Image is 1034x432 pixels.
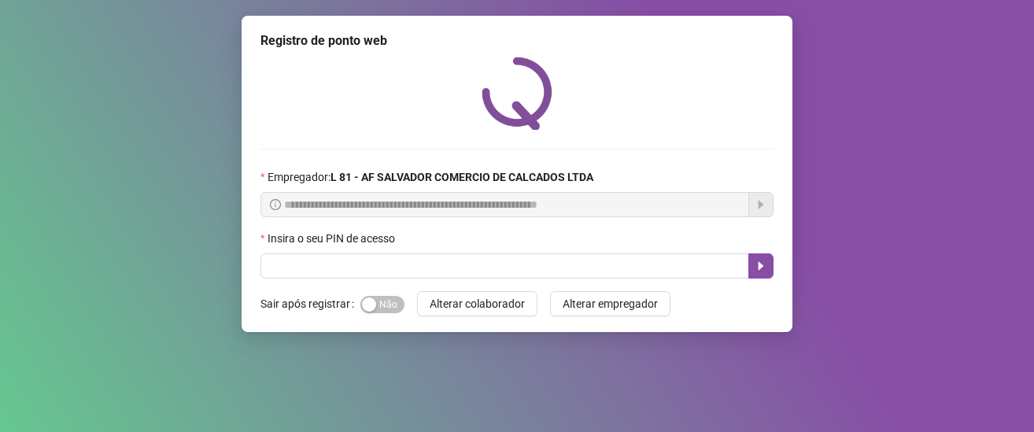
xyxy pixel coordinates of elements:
span: Alterar empregador [563,295,658,312]
strong: L 81 - AF SALVADOR COMERCIO DE CALCADOS LTDA [331,171,593,183]
label: Sair após registrar [260,291,360,316]
button: Alterar colaborador [417,291,537,316]
label: Insira o seu PIN de acesso [260,230,405,247]
span: Alterar colaborador [430,295,525,312]
button: Alterar empregador [550,291,670,316]
span: caret-right [755,260,767,272]
div: Registro de ponto web [260,31,774,50]
img: QRPoint [482,57,552,130]
span: info-circle [270,199,281,210]
span: Empregador : [268,168,593,186]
